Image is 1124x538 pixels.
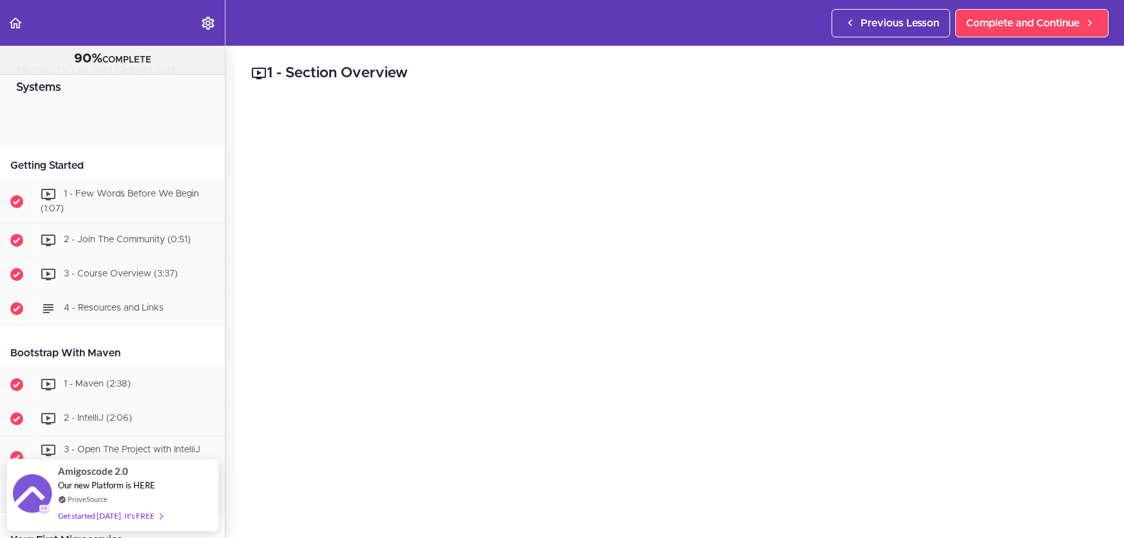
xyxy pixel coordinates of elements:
[58,464,128,479] span: Amigoscode 2.0
[955,9,1109,37] a: Complete and Continue
[966,15,1080,31] span: Complete and Continue
[8,15,23,31] svg: Back to course curriculum
[68,494,108,504] a: ProveSource
[13,474,52,516] img: provesource social proof notification image
[832,9,950,37] a: Previous Lesson
[41,445,200,469] span: 3 - Open The Project with IntelliJ (1:40)
[58,508,162,523] div: Get started [DATE]. It's FREE
[16,51,209,68] div: COMPLETE
[64,303,164,312] span: 4 - Resources and Links
[64,235,191,244] span: 2 - Join The Community (0:51)
[251,62,1098,84] h2: 1 - Section Overview
[41,189,199,213] span: 1 - Few Words Before We Begin (1:07)
[64,414,132,423] span: 2 - IntelliJ (2:06)
[74,52,102,65] span: 90%
[64,269,178,278] span: 3 - Course Overview (3:37)
[861,15,939,31] span: Previous Lesson
[200,15,216,31] svg: Settings Menu
[58,480,155,490] span: Our new Platform is HERE
[64,379,131,389] span: 1 - Maven (2:38)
